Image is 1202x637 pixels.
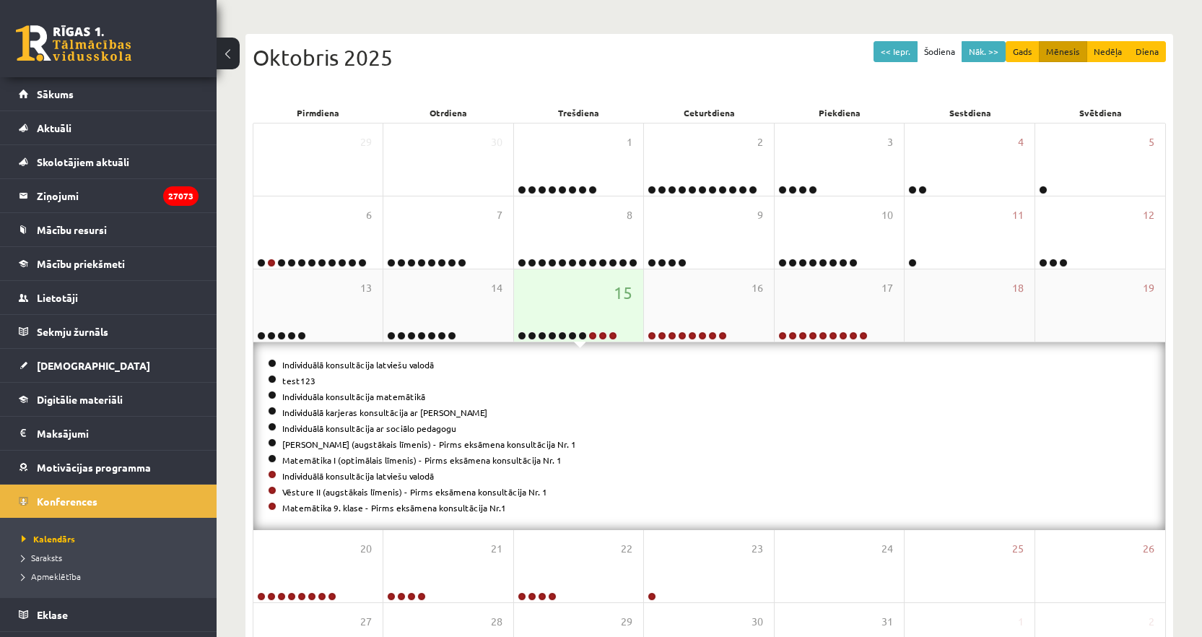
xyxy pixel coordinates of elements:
[1149,134,1154,150] span: 5
[37,291,78,304] span: Lietotāji
[1143,280,1154,296] span: 19
[775,103,905,123] div: Piekdiena
[37,87,74,100] span: Sākums
[282,407,487,418] a: Individuālā karjeras konsultācija ar [PERSON_NAME]
[282,454,562,466] a: Matemātika I (optimālais līmenis) - Pirms eksāmena konsultācija Nr. 1
[1149,614,1154,630] span: 2
[22,532,202,545] a: Kalendārs
[1143,207,1154,223] span: 12
[881,280,893,296] span: 17
[19,145,199,178] a: Skolotājiem aktuāli
[1128,41,1166,62] button: Diena
[366,207,372,223] span: 6
[37,223,107,236] span: Mācību resursi
[37,461,151,474] span: Motivācijas programma
[360,614,372,630] span: 27
[614,280,632,305] span: 15
[874,41,918,62] button: << Iepr.
[282,422,456,434] a: Individuālā konsultācija ar sociālo pedagogu
[19,417,199,450] a: Maksājumi
[497,207,502,223] span: 7
[37,359,150,372] span: [DEMOGRAPHIC_DATA]
[163,186,199,206] i: 27073
[22,571,81,582] span: Apmeklētība
[19,598,199,631] a: Eklase
[37,608,68,621] span: Eklase
[253,41,1166,74] div: Oktobris 2025
[19,77,199,110] a: Sākums
[1018,134,1024,150] span: 4
[1143,541,1154,557] span: 26
[513,103,644,123] div: Trešdiena
[360,541,372,557] span: 20
[383,103,514,123] div: Otrdiena
[37,393,123,406] span: Digitālie materiāli
[360,134,372,150] span: 29
[962,41,1006,62] button: Nāk. >>
[917,41,962,62] button: Šodiena
[644,103,775,123] div: Ceturtdiena
[22,551,202,564] a: Saraksts
[1012,541,1024,557] span: 25
[253,103,383,123] div: Pirmdiena
[19,281,199,314] a: Lietotāji
[22,533,75,545] span: Kalendārs
[881,541,893,557] span: 24
[16,25,131,61] a: Rīgas 1. Tālmācības vidusskola
[282,470,434,482] a: Individuālā konsultācija latviešu valodā
[1006,41,1040,62] button: Gads
[887,134,893,150] span: 3
[37,121,71,134] span: Aktuāli
[37,179,199,212] legend: Ziņojumi
[37,155,129,168] span: Skolotājiem aktuāli
[621,541,632,557] span: 22
[1039,41,1087,62] button: Mēnesis
[22,570,202,583] a: Apmeklētība
[1018,614,1024,630] span: 1
[37,495,97,508] span: Konferences
[752,541,763,557] span: 23
[881,207,893,223] span: 10
[282,502,506,513] a: Matemātika 9. klase - Pirms eksāmena konsultācija Nr.1
[19,349,199,382] a: [DEMOGRAPHIC_DATA]
[19,451,199,484] a: Motivācijas programma
[1012,207,1024,223] span: 11
[19,315,199,348] a: Sekmju žurnāls
[22,552,62,563] span: Saraksts
[757,207,763,223] span: 9
[19,179,199,212] a: Ziņojumi27073
[491,541,502,557] span: 21
[19,111,199,144] a: Aktuāli
[1035,103,1166,123] div: Svētdiena
[621,614,632,630] span: 29
[282,375,315,386] a: test123
[19,247,199,280] a: Mācību priekšmeti
[905,103,1036,123] div: Sestdiena
[881,614,893,630] span: 31
[757,134,763,150] span: 2
[360,280,372,296] span: 13
[19,213,199,246] a: Mācību resursi
[282,438,576,450] a: [PERSON_NAME] (augstākais līmenis) - Pirms eksāmena konsultācija Nr. 1
[282,486,547,498] a: Vēsture II (augstākais līmenis) - Pirms eksāmena konsultācija Nr. 1
[752,614,763,630] span: 30
[282,391,425,402] a: Individuāla konsultācija matemātikā
[37,325,108,338] span: Sekmju žurnāls
[1086,41,1129,62] button: Nedēļa
[752,280,763,296] span: 16
[37,417,199,450] legend: Maksājumi
[19,383,199,416] a: Digitālie materiāli
[491,134,502,150] span: 30
[491,280,502,296] span: 14
[37,257,125,270] span: Mācību priekšmeti
[1012,280,1024,296] span: 18
[19,485,199,518] a: Konferences
[282,359,434,370] a: Individuālā konsultācija latviešu valodā
[627,207,632,223] span: 8
[491,614,502,630] span: 28
[627,134,632,150] span: 1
